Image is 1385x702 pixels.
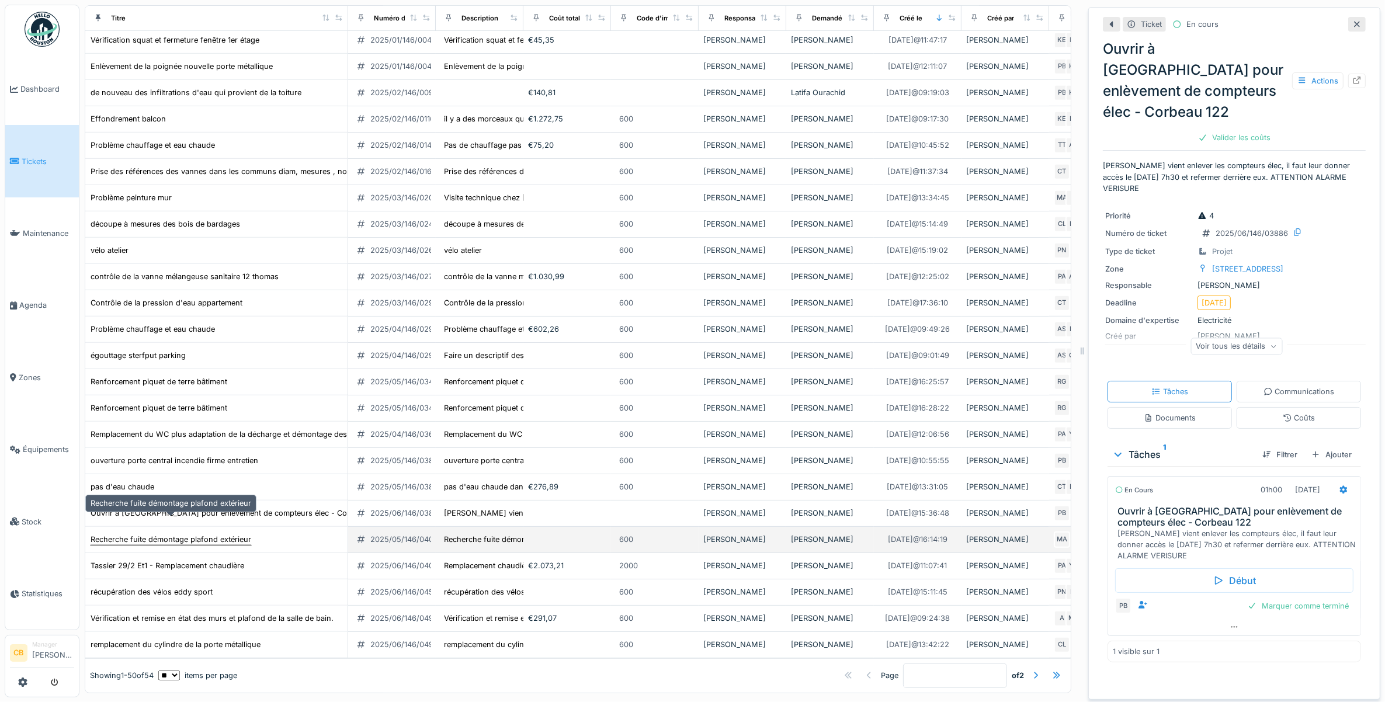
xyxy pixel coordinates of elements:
[91,350,186,361] div: égouttage sterfput parking
[888,61,947,72] div: [DATE] @ 12:11:07
[619,218,633,230] div: 600
[1105,210,1193,221] div: Priorité
[966,218,1044,230] div: [PERSON_NAME]
[966,402,1044,413] div: [PERSON_NAME]
[966,586,1044,597] div: [PERSON_NAME]
[444,455,612,466] div: ouverture porte central incendie firme entretien
[370,560,441,571] div: 2025/06/146/04091
[1054,505,1070,522] div: PB
[370,586,442,597] div: 2025/06/146/04567
[5,413,79,485] a: Équipements
[1193,130,1275,145] div: Valider les coûts
[1212,246,1233,257] div: Projet
[528,560,606,571] div: €2.073,21
[791,297,869,308] div: [PERSON_NAME]
[370,271,442,282] div: 2025/03/146/02724
[703,87,782,98] div: [PERSON_NAME]
[703,613,782,624] div: [PERSON_NAME]
[1054,216,1070,232] div: CL
[1105,315,1193,326] div: Domaine d'expertise
[1054,58,1070,75] div: PB
[91,324,215,335] div: Problème chauffage et eau chaude
[1258,447,1302,463] div: Filtrer
[1054,164,1070,180] div: CT
[619,402,633,413] div: 600
[703,534,782,545] div: [PERSON_NAME]
[886,271,949,282] div: [DATE] @ 12:25:02
[444,429,632,440] div: Remplacement du WC plus adaptation de la déchar...
[1103,39,1366,123] div: Ouvrir à [GEOGRAPHIC_DATA] pour enlèvement de compteurs élec - Corbeau 122
[22,516,74,527] span: Stock
[1105,228,1193,239] div: Numéro de ticket
[20,84,74,95] span: Dashboard
[444,402,581,413] div: Renforcement piquet de terre bâtiment
[886,613,950,624] div: [DATE] @ 09:24:38
[91,613,334,624] div: Vérification et remise en état des murs et plafond de la salle de bain.
[1216,228,1288,239] div: 2025/06/146/03886
[1065,347,1082,364] div: CT
[1065,479,1082,495] div: PA
[791,113,869,124] div: [PERSON_NAME]
[444,534,605,545] div: Recherche fuite démontage plafond extérieur
[619,639,633,650] div: 600
[1054,85,1070,101] div: PB
[703,140,782,151] div: [PERSON_NAME]
[5,269,79,341] a: Agenda
[1263,386,1335,397] div: Communications
[91,166,445,177] div: Prise des références des vannes dans les communs diam, mesures , nombres , pour remplacement
[1065,321,1082,338] div: PA
[886,508,949,519] div: [DATE] @ 15:36:48
[91,508,382,519] div: Ouvrir à [GEOGRAPHIC_DATA] pour enlèvement de compteurs élec - Corbeau 122
[966,297,1044,308] div: [PERSON_NAME]
[1065,426,1082,443] div: YE
[1243,598,1353,614] div: Marquer comme terminé
[887,166,948,177] div: [DATE] @ 11:37:34
[619,245,633,256] div: 600
[791,534,869,545] div: [PERSON_NAME]
[619,350,633,361] div: 600
[887,113,949,124] div: [DATE] @ 09:17:30
[1054,400,1070,416] div: RG
[444,508,647,519] div: [PERSON_NAME] vient enlever les compteurs élec, il fa...
[91,61,273,72] div: Enlèvement de la poignée nouvelle porte métallique
[1054,610,1070,627] div: A
[19,372,74,383] span: Zones
[966,166,1044,177] div: [PERSON_NAME]
[1115,485,1153,495] div: En cours
[619,560,638,571] div: 2000
[619,192,633,203] div: 600
[1054,558,1070,574] div: PA
[444,245,482,256] div: vélo atelier
[370,140,441,151] div: 2025/02/146/01464
[619,166,633,177] div: 600
[444,61,626,72] div: Enlèvement de la poignée nouvelle porte métallique
[370,113,439,124] div: 2025/02/146/01167
[1054,137,1070,154] div: TT
[1065,584,1082,600] div: IA
[1105,263,1193,274] div: Zone
[966,271,1044,282] div: [PERSON_NAME]
[703,61,782,72] div: [PERSON_NAME]
[528,613,606,624] div: €291,07
[528,271,606,282] div: €1.030,99
[791,481,869,492] div: [PERSON_NAME]
[1212,263,1283,274] div: [STREET_ADDRESS]
[1186,19,1219,30] div: En cours
[5,197,79,269] a: Maintenance
[444,192,599,203] div: Visite technique chez [PERSON_NAME] 0...
[444,271,620,282] div: contrôle de la vanne mélangeuse sanitaire 12 th...
[32,640,74,665] li: [PERSON_NAME]
[444,639,621,650] div: remplacement du cylindre de la porte métallique...
[791,192,869,203] div: [PERSON_NAME]
[91,192,172,203] div: Problème peinture mur
[966,508,1044,519] div: [PERSON_NAME]
[370,639,443,650] div: 2025/06/146/04938
[370,87,440,98] div: 2025/02/146/00917
[1054,190,1070,206] div: MA
[703,350,782,361] div: [PERSON_NAME]
[444,34,613,46] div: Vérification squat et fermeture fenêtre 1er étage
[1115,597,1131,614] div: PB
[886,455,949,466] div: [DATE] @ 10:55:55
[703,481,782,492] div: [PERSON_NAME]
[91,218,240,230] div: découpe à mesures des bois de bardages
